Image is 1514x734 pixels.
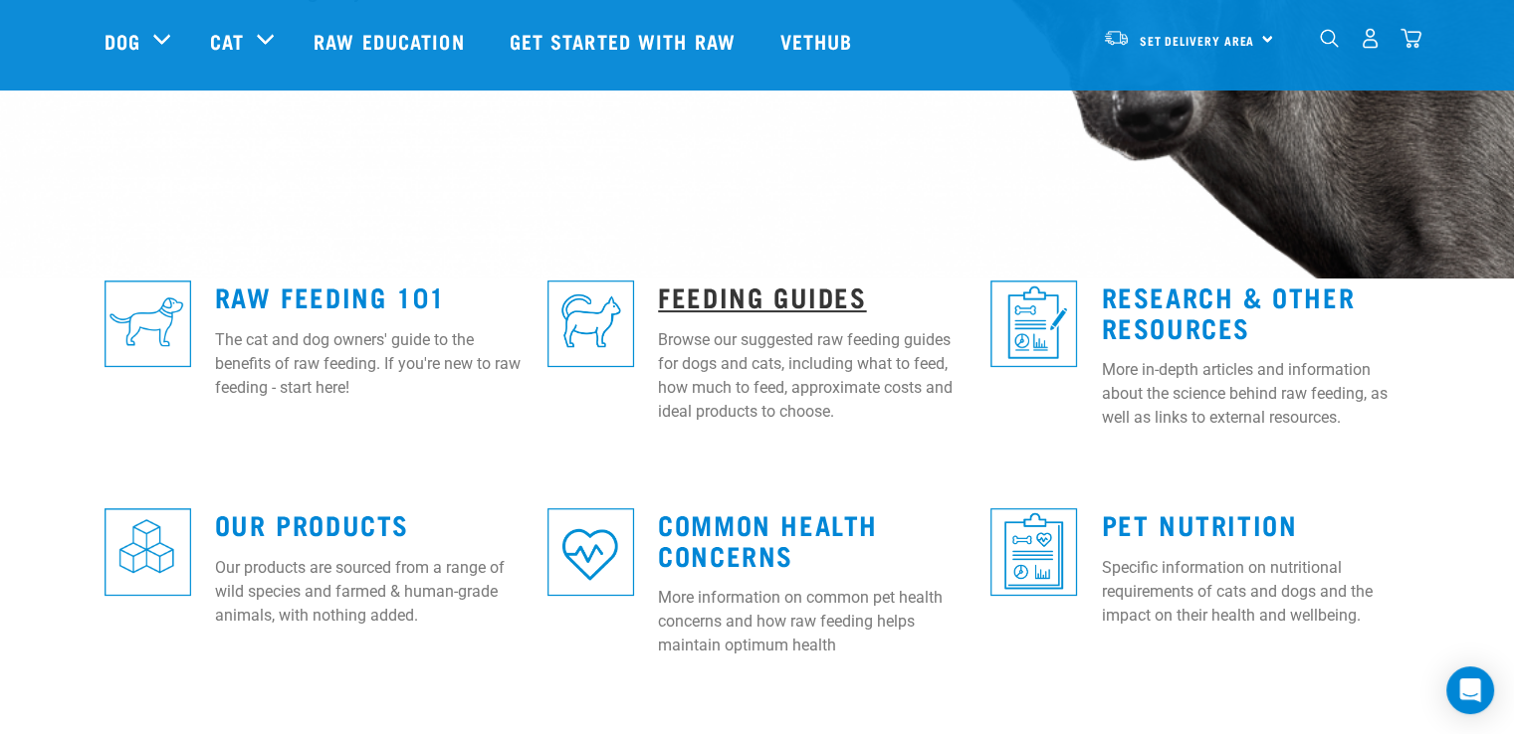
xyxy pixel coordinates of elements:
img: van-moving.png [1103,29,1130,47]
img: user.png [1360,28,1381,49]
a: Cat [210,26,244,56]
a: Get started with Raw [490,1,760,81]
p: Browse our suggested raw feeding guides for dogs and cats, including what to feed, how much to fe... [658,328,967,424]
p: Specific information on nutritional requirements of cats and dogs and the impact on their health ... [1101,556,1409,628]
img: re-icons-heart-sq-blue.png [547,508,634,595]
img: re-icons-healthcheck1-sq-blue.png [990,280,1077,367]
a: Raw Feeding 101 [215,288,446,303]
div: Open Intercom Messenger [1446,666,1494,714]
a: Pet Nutrition [1101,516,1297,531]
img: home-icon@2x.png [1401,28,1421,49]
a: Our Products [215,516,409,531]
a: Research & Other Resources [1101,288,1355,334]
a: Common Health Concerns [658,516,878,562]
img: re-icons-cat2-sq-blue.png [547,280,634,367]
p: Our products are sourced from a range of wild species and farmed & human-grade animals, with noth... [215,556,524,628]
p: The cat and dog owners' guide to the benefits of raw feeding. If you're new to raw feeding - star... [215,328,524,400]
img: home-icon-1@2x.png [1320,29,1339,48]
a: Dog [105,26,140,56]
img: re-icons-dog3-sq-blue.png [105,280,191,367]
span: Set Delivery Area [1140,37,1255,44]
a: Feeding Guides [658,288,866,303]
a: Raw Education [294,1,489,81]
img: re-icons-healthcheck3-sq-blue.png [990,508,1077,595]
a: Vethub [760,1,878,81]
p: More information on common pet health concerns and how raw feeding helps maintain optimum health [658,586,967,657]
img: re-icons-cubes2-sq-blue.png [105,508,191,595]
p: More in-depth articles and information about the science behind raw feeding, as well as links to ... [1101,358,1409,430]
